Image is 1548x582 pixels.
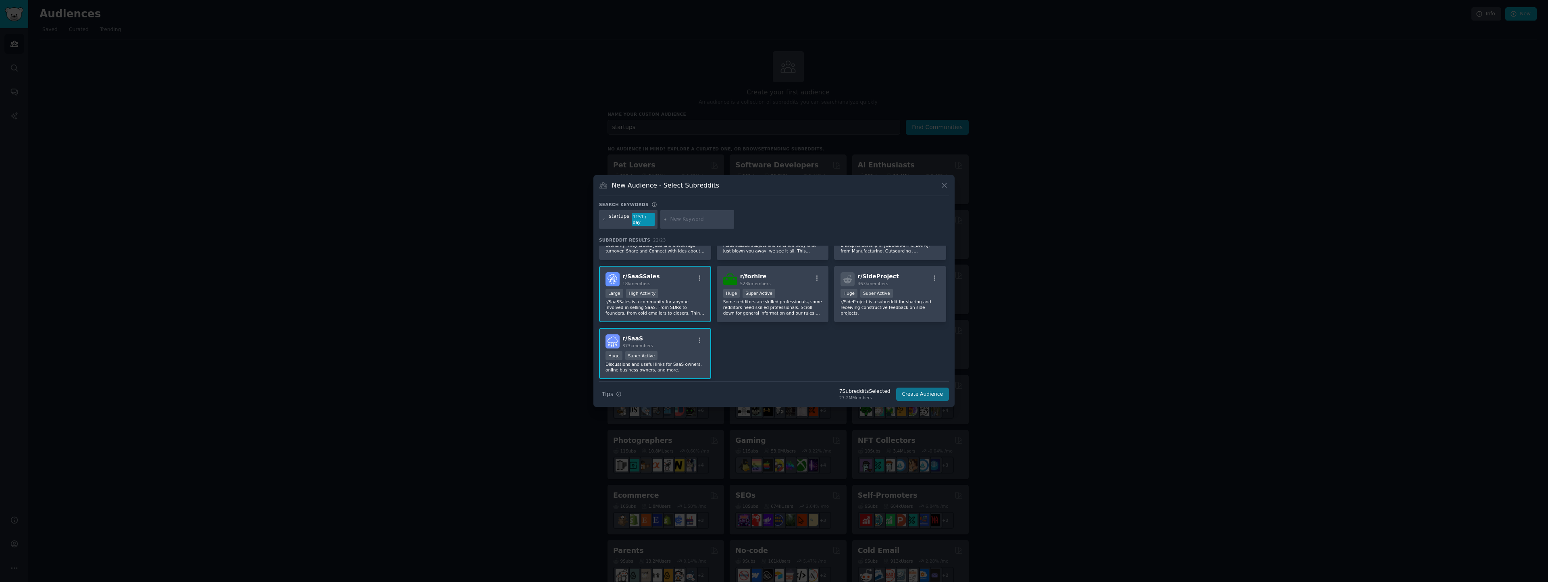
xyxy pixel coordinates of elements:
span: r/ SaaSSales [622,273,660,280]
span: r/ forhire [740,273,767,280]
div: Super Active [743,289,775,298]
div: 7 Subreddit s Selected [839,388,891,395]
div: High Activity [626,289,659,298]
button: Create Audience [896,388,949,401]
h3: New Audience - Select Subreddits [612,181,719,190]
img: SaaS [605,334,620,348]
span: r/ SideProject [857,273,899,280]
span: 463k members [857,281,888,286]
img: SaaSSales [605,272,620,286]
span: 373k members [622,343,653,348]
h3: Search keywords [599,202,649,207]
p: Discussions and useful links for SaaS owners, online business owners, and more. [605,361,705,373]
span: Subreddit Results [599,237,650,243]
p: r/SaaSSales is a community for anyone involved in selling SaaS. From SDRs to founders, from cold ... [605,299,705,316]
button: Tips [599,387,624,401]
div: Super Active [860,289,893,298]
span: 22 / 23 [653,238,666,242]
span: 18k members [622,281,650,286]
span: 523k members [740,281,771,286]
input: New Keyword [670,216,731,223]
div: 1151 / day [632,213,655,226]
div: Huge [605,351,622,360]
div: Super Active [625,351,658,360]
span: r/ SaaS [622,335,643,342]
p: r/SideProject is a subreddit for sharing and receiving constructive feedback on side projects. [841,299,940,316]
div: Huge [723,289,740,298]
div: 27.2M Members [839,395,891,401]
div: Large [605,289,623,298]
div: Huge [841,289,857,298]
p: Some redditors are skilled professionals, some redditors need skilled professionals. Scroll down ... [723,299,822,316]
span: Tips [602,390,613,398]
div: startups [609,213,629,226]
img: forhire [723,272,737,286]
